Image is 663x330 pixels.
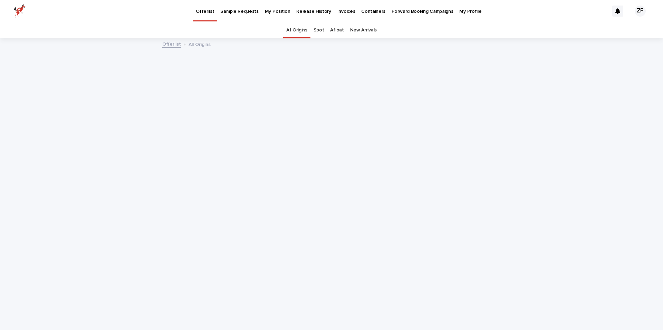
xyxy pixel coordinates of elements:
a: Offerlist [162,40,181,48]
a: New Arrivals [350,22,377,38]
a: All Origins [286,22,307,38]
p: All Origins [189,40,211,48]
div: ZF [635,6,646,17]
a: Spot [314,22,324,38]
a: Afloat [330,22,344,38]
img: zttTXibQQrCfv9chImQE [14,4,26,18]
